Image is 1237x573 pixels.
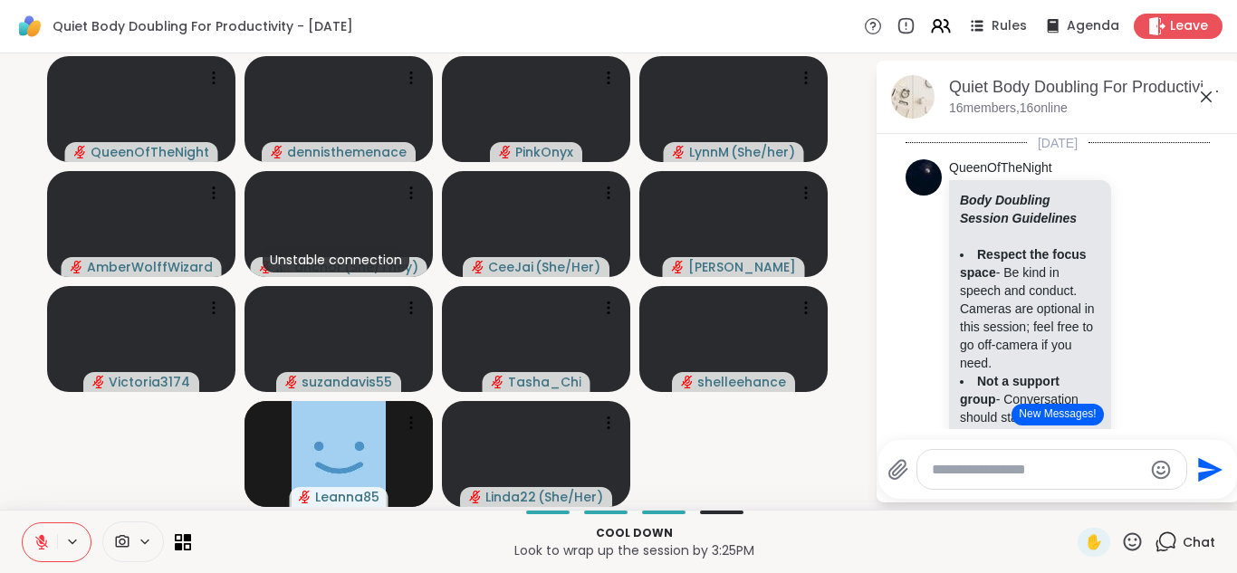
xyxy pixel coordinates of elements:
span: audio-muted [92,376,105,388]
img: Leanna85 [292,401,386,507]
span: audio-muted [499,146,512,158]
span: ( She/Her ) [538,488,603,506]
span: audio-muted [299,491,312,503]
span: Quiet Body Doubling For Productivity - [DATE] [53,17,353,35]
strong: Respect the focus space [960,247,1087,280]
button: Send [1187,449,1228,490]
li: - Conversation should stay light. Brief check-ins are welcome, but please avoid heavy or detailed... [960,372,1100,517]
span: ✋ [1085,531,1103,553]
span: audio-muted [271,146,283,158]
span: audio-muted [469,491,482,503]
span: suzandavis55 [302,373,392,391]
span: [DATE] [1027,134,1088,152]
span: audio-muted [672,261,685,273]
span: QueenOfTheNight [91,143,209,161]
span: audio-muted [71,261,83,273]
button: New Messages! [1012,404,1103,425]
span: audio-muted [472,261,484,273]
img: ShareWell Logomark [14,11,45,42]
span: audio-muted [681,376,694,388]
span: audio-muted [673,146,686,158]
span: LynnM [689,143,729,161]
button: Emoji picker [1150,459,1172,481]
a: QueenOfTheNight [949,159,1052,177]
span: Linda22 [485,488,536,506]
span: Rules [992,17,1027,35]
span: dennisthemenace [287,143,407,161]
div: Quiet Body Doubling For Productivity - [DATE] [949,76,1224,99]
div: Unstable connection [263,247,409,272]
span: audio-muted [74,146,87,158]
span: [PERSON_NAME] [688,258,796,276]
textarea: Type your message [932,461,1143,479]
p: 16 members, 16 online [949,100,1068,118]
strong: Body Doubling Session Guidelines [960,193,1077,225]
img: Quiet Body Doubling For Productivity - Monday, Sep 08 [891,75,935,119]
span: audio-muted [260,261,273,273]
span: AmberWolffWizard [87,258,213,276]
img: https://sharewell-space-live.sfo3.digitaloceanspaces.com/user-generated/d7277878-0de6-43a2-a937-4... [906,159,942,196]
span: audio-muted [285,376,298,388]
p: Cool down [202,525,1067,541]
span: PinkOnyx [515,143,573,161]
span: CeeJai [488,258,533,276]
span: Agenda [1067,17,1119,35]
span: audio-muted [492,376,504,388]
span: Tasha_Chi [508,373,581,391]
span: Leave [1170,17,1208,35]
span: ( She/her ) [731,143,795,161]
span: Victoria3174 [109,373,190,391]
span: ( She/Her ) [535,258,600,276]
p: Look to wrap up the session by 3:25PM [202,541,1067,559]
li: - Be kind in speech and conduct. Cameras are optional in this session; feel free to go off-camera... [960,245,1100,372]
span: Leanna85 [315,488,379,506]
span: shelleehance [697,373,786,391]
span: Chat [1183,533,1215,551]
strong: Not a support group [960,374,1060,406]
